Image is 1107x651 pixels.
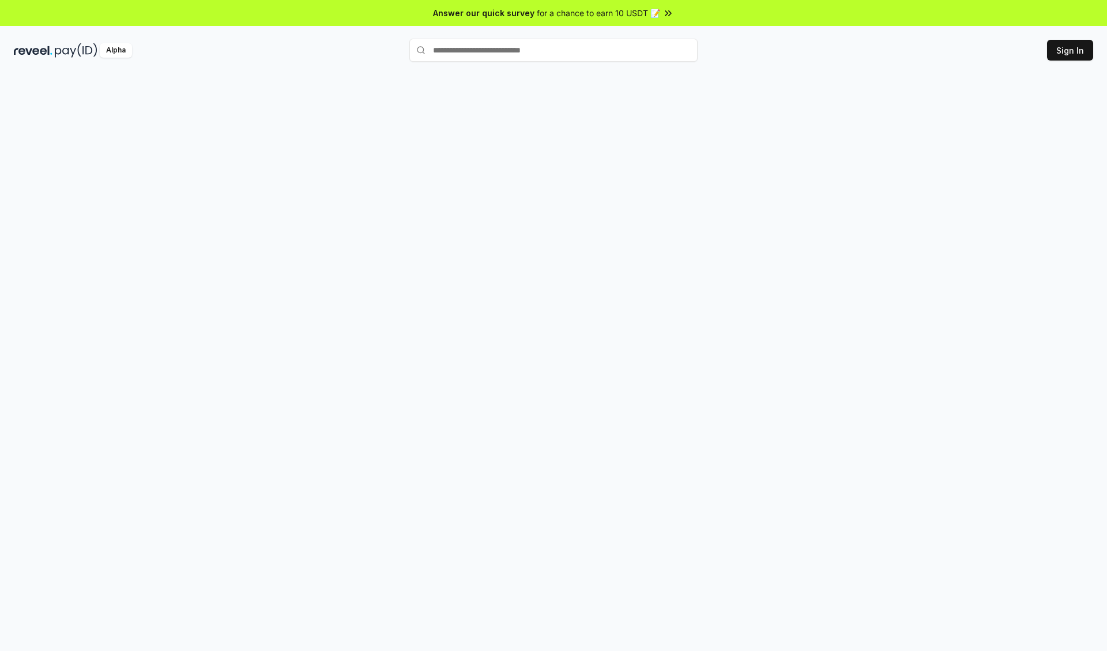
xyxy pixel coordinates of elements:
button: Sign In [1047,40,1093,61]
span: for a chance to earn 10 USDT 📝 [537,7,660,19]
img: pay_id [55,43,97,58]
div: Alpha [100,43,132,58]
img: reveel_dark [14,43,52,58]
span: Answer our quick survey [433,7,534,19]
